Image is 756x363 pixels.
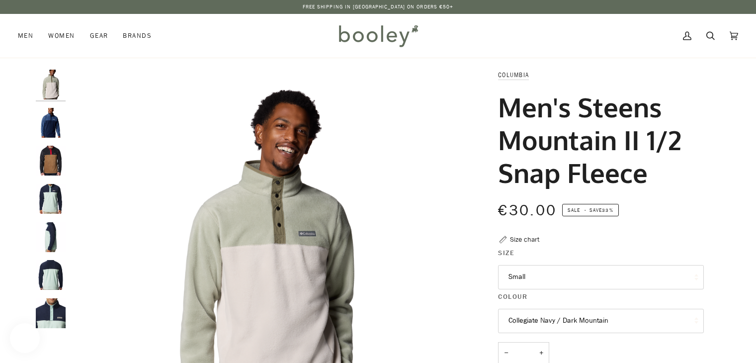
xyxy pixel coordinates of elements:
[36,146,66,176] img: Columbia Men's Steens Mountain 1/2 Snap Fleece Delta / Black / Mountain Red - Booley Galway
[10,323,40,353] iframe: Button to open loyalty program pop-up
[115,14,159,58] a: Brands
[18,14,41,58] a: Men
[562,204,619,217] span: Save
[498,291,527,302] span: Colour
[498,248,514,258] span: Size
[303,3,454,11] p: Free Shipping in [GEOGRAPHIC_DATA] on Orders €50+
[582,206,589,214] em: •
[498,265,704,289] button: Small
[48,31,75,41] span: Women
[568,206,580,214] span: Sale
[498,200,557,221] span: €30.00
[83,14,116,58] a: Gear
[18,31,33,41] span: Men
[335,21,421,50] img: Booley
[602,206,613,214] span: 33%
[36,222,66,252] img: Columbia Men's Steens Mountain 1/2 Snap Fleece Spray / Collegiate Navy / Spray - Booley Galway
[36,260,66,290] img: Columbia Men's Steens Mountain 1/2 Snap Fleece Spray / Collegiate Navy / Spray - Booley Galway
[123,31,152,41] span: Brands
[36,184,66,214] img: Columbia Men's Steens Mountain 1/2 Snap Fleece Spray / Collegiate Navy / Spray - Booley Galway
[510,234,539,245] div: Size chart
[36,298,66,328] img: Columbia Men's Steens Mountain 1/2 Snap Fleece Spray / Collegiate Navy / Spray - Booley Galway
[36,70,66,99] img: Men's Steens Mountain II 1/2 Snap Fleece
[498,71,529,79] a: Columbia
[36,108,66,138] img: Men's Steens Mountain II 1/2 Snap Fleece
[498,91,696,189] h1: Men's Steens Mountain II 1/2 Snap Fleece
[498,309,704,333] button: Collegiate Navy / Dark Mountain
[41,14,82,58] a: Women
[90,31,108,41] span: Gear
